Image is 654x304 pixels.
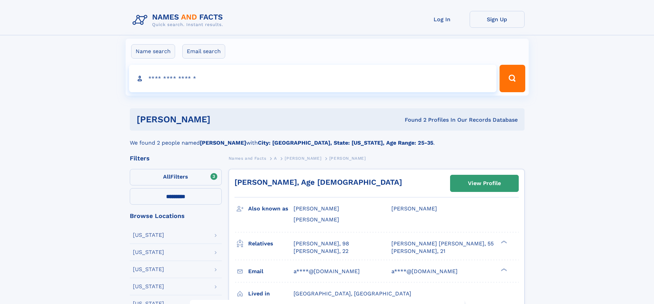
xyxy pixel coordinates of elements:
[130,131,525,147] div: We found 2 people named with .
[248,203,294,215] h3: Also known as
[470,11,525,28] a: Sign Up
[294,205,339,212] span: [PERSON_NAME]
[274,156,277,161] span: A
[468,175,501,191] div: View Profile
[129,65,497,92] input: search input
[200,139,246,146] b: [PERSON_NAME]
[391,240,494,247] a: [PERSON_NAME] [PERSON_NAME], 55
[130,155,222,161] div: Filters
[133,250,164,255] div: [US_STATE]
[133,284,164,289] div: [US_STATE]
[131,44,175,59] label: Name search
[248,288,294,300] h3: Lived in
[308,116,518,124] div: Found 2 Profiles In Our Records Database
[274,154,277,162] a: A
[182,44,225,59] label: Email search
[294,290,411,297] span: [GEOGRAPHIC_DATA], [GEOGRAPHIC_DATA]
[137,115,308,124] h1: [PERSON_NAME]
[130,11,229,29] img: Logo Names and Facts
[294,240,349,247] a: [PERSON_NAME], 98
[391,205,437,212] span: [PERSON_NAME]
[234,178,402,186] a: [PERSON_NAME], Age [DEMOGRAPHIC_DATA]
[329,156,366,161] span: [PERSON_NAME]
[248,238,294,250] h3: Relatives
[258,139,433,146] b: City: [GEOGRAPHIC_DATA], State: [US_STATE], Age Range: 25-35
[294,247,348,255] a: [PERSON_NAME], 22
[499,240,507,244] div: ❯
[133,267,164,272] div: [US_STATE]
[285,154,321,162] a: [PERSON_NAME]
[163,173,170,180] span: All
[229,154,266,162] a: Names and Facts
[285,156,321,161] span: [PERSON_NAME]
[391,247,445,255] a: [PERSON_NAME], 21
[415,11,470,28] a: Log In
[248,266,294,277] h3: Email
[499,267,507,272] div: ❯
[450,175,518,192] a: View Profile
[130,213,222,219] div: Browse Locations
[133,232,164,238] div: [US_STATE]
[294,216,339,223] span: [PERSON_NAME]
[500,65,525,92] button: Search Button
[130,169,222,185] label: Filters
